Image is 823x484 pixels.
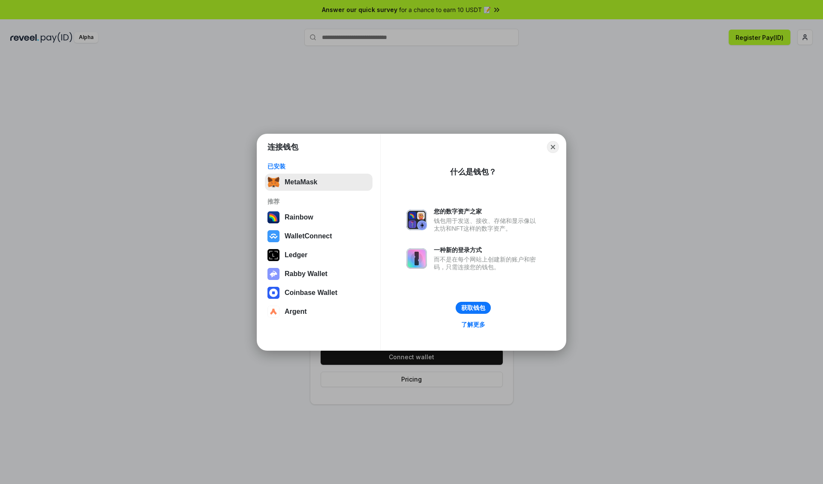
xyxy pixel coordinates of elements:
[267,176,279,188] img: svg+xml,%3Csvg%20fill%3D%22none%22%20height%3D%2233%22%20viewBox%3D%220%200%2035%2033%22%20width%...
[285,270,327,278] div: Rabby Wallet
[267,268,279,280] img: svg+xml,%3Csvg%20xmlns%3D%22http%3A%2F%2Fwww.w3.org%2F2000%2Fsvg%22%20fill%3D%22none%22%20viewBox...
[450,167,496,177] div: 什么是钱包？
[267,230,279,242] img: svg+xml,%3Csvg%20width%3D%2228%22%20height%3D%2228%22%20viewBox%3D%220%200%2028%2028%22%20fill%3D...
[265,265,372,283] button: Rabby Wallet
[285,232,332,240] div: WalletConnect
[267,142,298,152] h1: 连接钱包
[456,319,490,330] a: 了解更多
[406,248,427,269] img: svg+xml,%3Csvg%20xmlns%3D%22http%3A%2F%2Fwww.w3.org%2F2000%2Fsvg%22%20fill%3D%22none%22%20viewBox...
[461,321,485,328] div: 了解更多
[265,174,372,191] button: MetaMask
[434,246,540,254] div: 一种新的登录方式
[406,210,427,230] img: svg+xml,%3Csvg%20xmlns%3D%22http%3A%2F%2Fwww.w3.org%2F2000%2Fsvg%22%20fill%3D%22none%22%20viewBox...
[547,141,559,153] button: Close
[265,303,372,320] button: Argent
[267,162,370,170] div: 已安装
[265,228,372,245] button: WalletConnect
[434,217,540,232] div: 钱包用于发送、接收、存储和显示像以太坊和NFT这样的数字资产。
[265,209,372,226] button: Rainbow
[267,306,279,318] img: svg+xml,%3Csvg%20width%3D%2228%22%20height%3D%2228%22%20viewBox%3D%220%200%2028%2028%22%20fill%3D...
[434,207,540,215] div: 您的数字资产之家
[285,251,307,259] div: Ledger
[267,198,370,205] div: 推荐
[265,284,372,301] button: Coinbase Wallet
[267,287,279,299] img: svg+xml,%3Csvg%20width%3D%2228%22%20height%3D%2228%22%20viewBox%3D%220%200%2028%2028%22%20fill%3D...
[265,247,372,264] button: Ledger
[285,289,337,297] div: Coinbase Wallet
[434,256,540,271] div: 而不是在每个网站上创建新的账户和密码，只需连接您的钱包。
[456,302,491,314] button: 获取钱包
[285,308,307,316] div: Argent
[267,249,279,261] img: svg+xml,%3Csvg%20xmlns%3D%22http%3A%2F%2Fwww.w3.org%2F2000%2Fsvg%22%20width%3D%2228%22%20height%3...
[461,304,485,312] div: 获取钱包
[267,211,279,223] img: svg+xml,%3Csvg%20width%3D%22120%22%20height%3D%22120%22%20viewBox%3D%220%200%20120%20120%22%20fil...
[285,213,313,221] div: Rainbow
[285,178,317,186] div: MetaMask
